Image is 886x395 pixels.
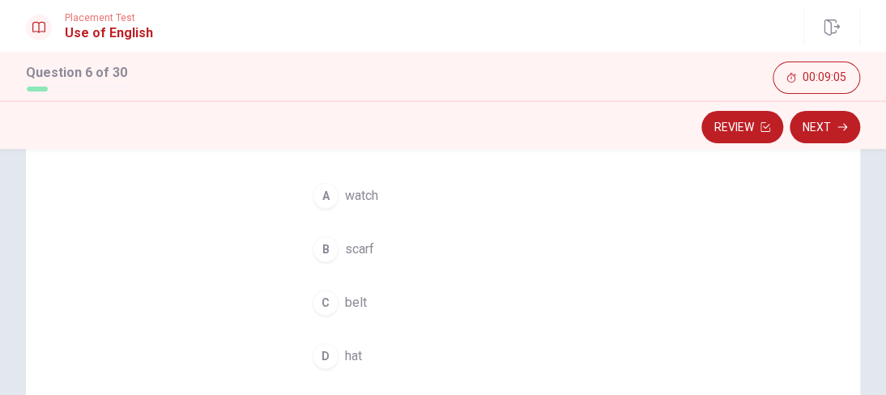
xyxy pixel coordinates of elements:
[790,111,860,143] button: Next
[345,186,378,206] span: watch
[305,229,581,270] button: Bscarf
[701,111,783,143] button: Review
[305,282,581,323] button: Cbelt
[313,183,339,209] div: A
[313,290,339,316] div: C
[345,293,367,312] span: belt
[345,346,362,366] span: hat
[305,176,581,216] button: Awatch
[803,71,846,84] span: 00:09:05
[345,240,374,259] span: scarf
[773,62,860,94] button: 00:09:05
[65,23,153,43] h1: Use of English
[313,343,339,369] div: D
[313,236,339,262] div: B
[26,63,130,83] h1: Question 6 of 30
[65,12,153,23] span: Placement Test
[305,336,581,376] button: Dhat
